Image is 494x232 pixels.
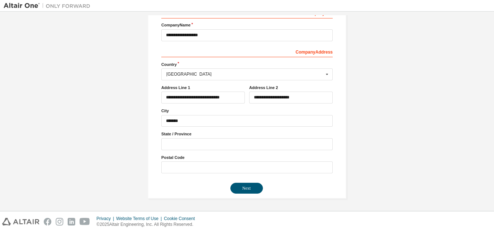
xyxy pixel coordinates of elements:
img: altair_logo.svg [2,218,39,225]
div: [GEOGRAPHIC_DATA] [166,72,324,76]
label: State / Province [161,131,333,137]
label: Address Line 2 [249,85,333,90]
img: facebook.svg [44,218,51,225]
label: Address Line 1 [161,85,245,90]
img: youtube.svg [80,218,90,225]
img: linkedin.svg [68,218,75,225]
button: Next [230,183,263,194]
div: Company Address [161,46,333,57]
label: City [161,108,333,114]
label: Postal Code [161,155,333,160]
div: Cookie Consent [164,216,199,222]
label: Company Name [161,22,333,28]
img: instagram.svg [56,218,63,225]
img: Altair One [4,2,94,9]
div: Privacy [97,216,116,222]
div: Website Terms of Use [116,216,164,222]
label: Country [161,62,333,67]
p: © 2025 Altair Engineering, Inc. All Rights Reserved. [97,222,199,228]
